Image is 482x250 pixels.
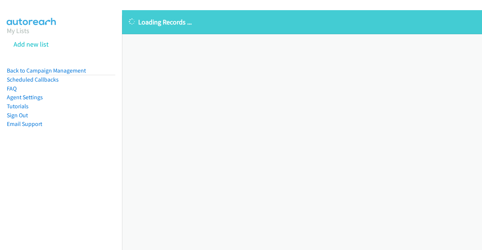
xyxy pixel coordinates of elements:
a: Tutorials [7,103,29,110]
a: Back to Campaign Management [7,67,86,74]
a: Scheduled Callbacks [7,76,59,83]
a: Sign Out [7,112,28,119]
a: FAQ [7,85,17,92]
p: Loading Records ... [129,17,475,27]
a: Agent Settings [7,94,43,101]
a: Email Support [7,120,42,127]
a: Add new list [14,40,49,48]
a: My Lists [7,26,29,35]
